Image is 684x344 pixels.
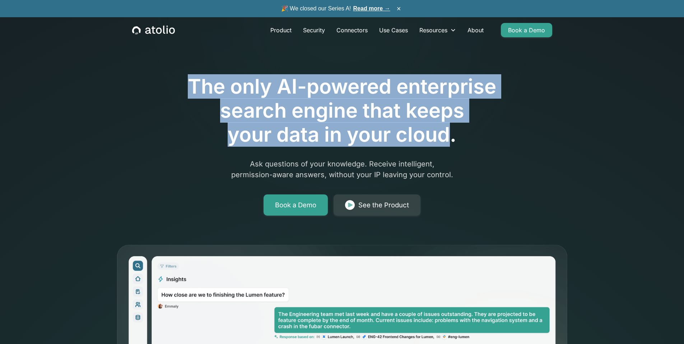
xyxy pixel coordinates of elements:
a: Book a Demo [264,194,328,216]
a: home [132,25,175,35]
p: Ask questions of your knowledge. Receive intelligent, permission-aware answers, without your IP l... [204,159,480,180]
a: Use Cases [373,23,414,37]
div: Resources [414,23,462,37]
a: Product [265,23,297,37]
iframe: Chat Widget [648,310,684,344]
a: Connectors [331,23,373,37]
span: 🎉 We closed our Series A! [281,4,390,13]
div: See the Product [358,200,409,210]
a: Book a Demo [501,23,552,37]
h1: The only AI-powered enterprise search engine that keeps your data in your cloud. [158,75,526,147]
a: Security [297,23,331,37]
a: About [462,23,489,37]
button: × [395,5,403,13]
a: See the Product [334,194,420,216]
div: 聊天小工具 [648,310,684,344]
a: Read more → [353,5,390,11]
div: Resources [419,26,447,34]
